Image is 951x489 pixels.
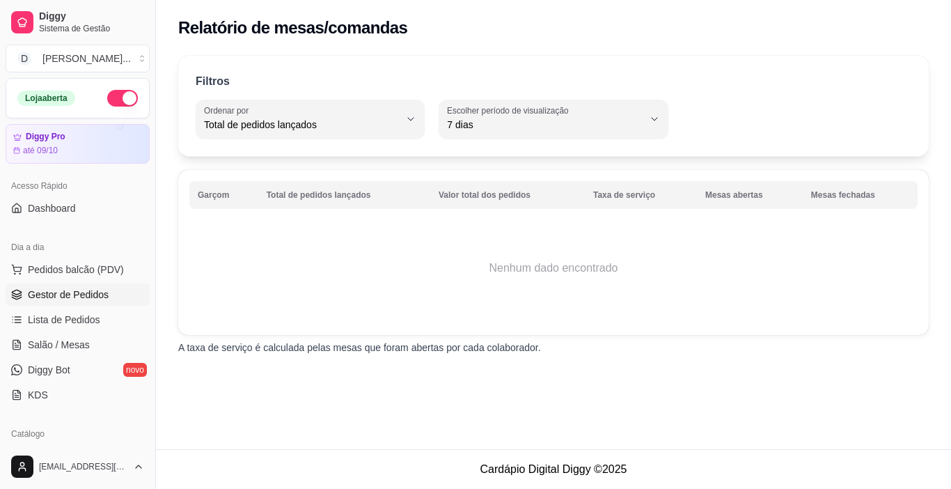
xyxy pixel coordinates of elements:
[156,449,951,489] footer: Cardápio Digital Diggy © 2025
[17,52,31,65] span: D
[6,384,150,406] a: KDS
[196,100,425,139] button: Ordenar porTotal de pedidos lançados
[6,450,150,483] button: [EMAIL_ADDRESS][DOMAIN_NAME]
[6,175,150,197] div: Acesso Rápido
[6,309,150,331] a: Lista de Pedidos
[39,10,144,23] span: Diggy
[803,181,918,209] th: Mesas fechadas
[6,334,150,356] a: Salão / Mesas
[6,284,150,306] a: Gestor de Pedidos
[23,145,58,156] article: até 09/10
[447,118,643,132] span: 7 dias
[28,201,76,215] span: Dashboard
[178,341,929,355] p: A taxa de serviço é calculada pelas mesas que foram abertas por cada colaborador.
[6,197,150,219] a: Dashboard
[28,263,124,277] span: Pedidos balcão (PDV)
[204,104,253,116] label: Ordenar por
[39,461,127,472] span: [EMAIL_ADDRESS][DOMAIN_NAME]
[6,423,150,445] div: Catálogo
[39,23,144,34] span: Sistema de Gestão
[430,181,585,209] th: Valor total dos pedidos
[28,338,90,352] span: Salão / Mesas
[28,313,100,327] span: Lista de Pedidos
[28,363,70,377] span: Diggy Bot
[6,258,150,281] button: Pedidos balcão (PDV)
[28,288,109,302] span: Gestor de Pedidos
[697,181,803,209] th: Mesas abertas
[6,124,150,164] a: Diggy Proaté 09/10
[107,90,138,107] button: Alterar Status
[6,236,150,258] div: Dia a dia
[189,181,258,209] th: Garçom
[439,100,668,139] button: Escolher período de visualização7 dias
[447,104,573,116] label: Escolher período de visualização
[26,132,65,142] article: Diggy Pro
[189,212,918,324] td: Nenhum dado encontrado
[585,181,697,209] th: Taxa de serviço
[28,388,48,402] span: KDS
[6,6,150,39] a: DiggySistema de Gestão
[204,118,400,132] span: Total de pedidos lançados
[258,181,430,209] th: Total de pedidos lançados
[196,73,230,90] p: Filtros
[178,17,407,39] h2: Relatório de mesas/comandas
[17,91,75,106] div: Loja aberta
[42,52,131,65] div: [PERSON_NAME] ...
[6,45,150,72] button: Select a team
[6,359,150,381] a: Diggy Botnovo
